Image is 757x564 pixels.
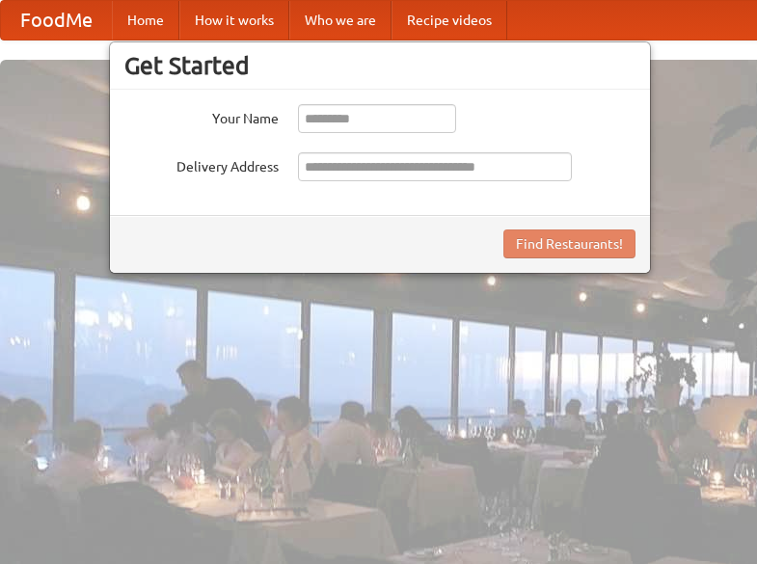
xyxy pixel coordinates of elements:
[124,51,635,80] h3: Get Started
[124,152,279,176] label: Delivery Address
[289,1,392,40] a: Who we are
[1,1,112,40] a: FoodMe
[179,1,289,40] a: How it works
[503,229,635,258] button: Find Restaurants!
[112,1,179,40] a: Home
[124,104,279,128] label: Your Name
[392,1,507,40] a: Recipe videos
